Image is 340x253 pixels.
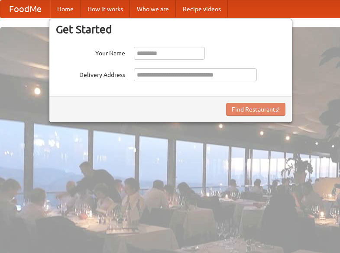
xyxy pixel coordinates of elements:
[130,0,176,18] a: Who we are
[56,23,285,36] h3: Get Started
[56,47,125,58] label: Your Name
[0,0,50,18] a: FoodMe
[50,0,81,18] a: Home
[176,0,228,18] a: Recipe videos
[226,103,285,116] button: Find Restaurants!
[56,68,125,79] label: Delivery Address
[81,0,130,18] a: How it works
